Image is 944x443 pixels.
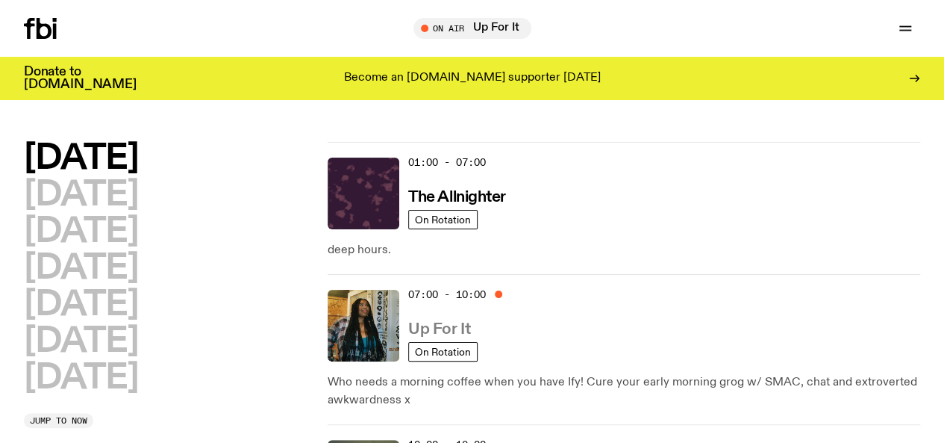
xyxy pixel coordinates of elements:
[24,66,137,91] h3: Donate to [DOMAIN_NAME]
[344,72,601,85] p: Become an [DOMAIN_NAME] supporter [DATE]
[24,252,138,285] button: [DATE]
[413,18,531,39] button: On AirUp For It
[328,374,920,409] p: Who needs a morning coffee when you have Ify! Cure your early morning grog w/ SMAC, chat and extr...
[24,288,138,322] button: [DATE]
[328,241,920,259] p: deep hours.
[408,155,486,170] span: 01:00 - 07:00
[408,322,470,338] h3: Up For It
[24,325,138,359] button: [DATE]
[408,210,478,229] a: On Rotation
[24,142,138,176] button: [DATE]
[328,290,399,362] img: Ify - a Brown Skin girl with black braided twists, looking up to the side with her tongue stickin...
[408,187,506,205] a: The Allnighter
[24,179,138,212] button: [DATE]
[408,190,506,205] h3: The Allnighter
[415,214,471,226] span: On Rotation
[24,362,138,395] button: [DATE]
[24,413,93,428] button: Jump to now
[408,319,470,338] a: Up For It
[408,342,478,362] a: On Rotation
[415,347,471,358] span: On Rotation
[24,215,138,249] button: [DATE]
[30,417,87,425] span: Jump to now
[408,288,486,302] span: 07:00 - 10:00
